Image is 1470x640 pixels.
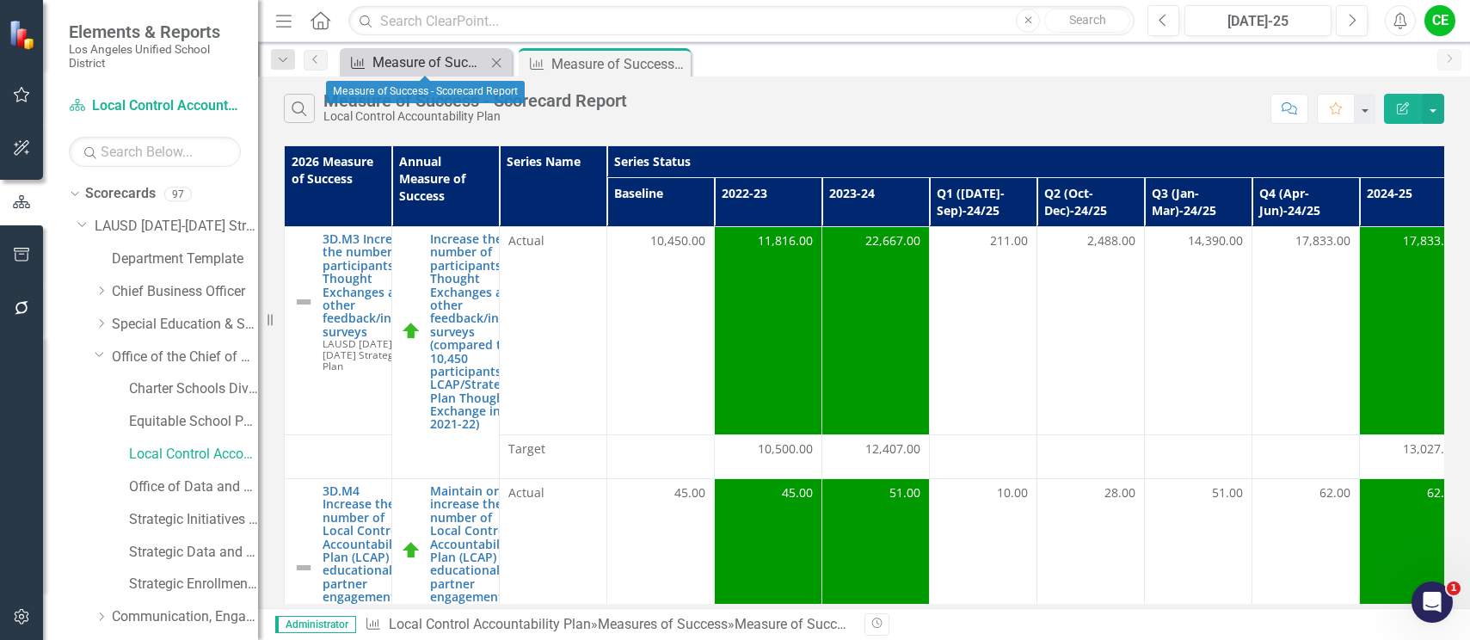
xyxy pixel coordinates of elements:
[997,484,1028,502] span: 10.00
[889,484,920,502] span: 51.00
[1184,5,1332,36] button: [DATE]-25
[85,184,156,204] a: Scorecards
[1403,232,1458,249] span: 17,833.00
[9,19,39,49] img: ClearPoint Strategy
[95,217,258,237] a: LAUSD [DATE]-[DATE] Strategic Plan
[1145,227,1252,435] td: Double-Click to Edit
[1447,582,1461,595] span: 1
[69,22,241,42] span: Elements & Reports
[1360,435,1467,479] td: Double-Click to Edit
[1252,227,1360,435] td: Double-Click to Edit
[607,435,715,479] td: Double-Click to Edit
[69,137,241,167] input: Search Below...
[650,232,705,249] span: 10,450.00
[326,81,525,103] div: Measure of Success - Scorecard Report
[715,227,822,435] td: Double-Click to Edit
[782,484,813,502] span: 45.00
[500,227,607,435] td: Double-Click to Edit
[344,52,486,73] a: Measure of Success - Scorecard Report
[1212,484,1243,502] span: 51.00
[758,440,813,458] span: 10,500.00
[1427,484,1458,502] span: 62.00
[323,91,627,110] div: Measure of Success - Scorecard Report
[129,412,258,432] a: Equitable School Performance Office
[401,321,421,342] img: On Track
[365,615,852,635] div: » »
[164,187,192,201] div: 97
[990,232,1028,249] span: 211.00
[112,348,258,367] a: Office of the Chief of Staff
[430,232,520,431] a: Increase the number of participants in Thought Exchanges and other feedback/input surveys (compar...
[401,540,421,561] img: On Track
[930,435,1037,479] td: Double-Click to Edit
[1188,232,1243,249] span: 14,390.00
[1295,232,1350,249] span: 17,833.00
[392,227,500,479] td: Double-Click to Edit Right Click for Context Menu
[822,435,930,479] td: Double-Click to Edit
[323,484,408,617] a: 3D.M4 Increase the number of Local Control Accountability Plan (LCAP) educational partner engagem...
[1412,582,1453,623] iframe: Intercom live chat
[1069,13,1106,27] span: Search
[348,6,1135,36] input: Search ClearPoint...
[69,96,241,116] a: Local Control Accountability Plan
[372,52,486,73] div: Measure of Success - Scorecard Report
[1360,227,1467,435] td: Double-Click to Edit
[430,484,515,617] a: Maintain or increase the number of Local Control Accountability Plan (LCAP) educational partner e...
[508,232,598,249] span: Actual
[1319,484,1350,502] span: 62.00
[129,575,258,594] a: Strategic Enrollment and Program Planning Office
[1104,484,1135,502] span: 28.00
[1037,227,1145,435] td: Double-Click to Edit
[293,557,314,578] img: Not Defined
[1252,435,1360,479] td: Double-Click to Edit
[865,232,920,249] span: 22,667.00
[275,616,356,633] span: Administrator
[1087,232,1135,249] span: 2,488.00
[323,110,627,123] div: Local Control Accountability Plan
[1037,435,1145,479] td: Double-Click to Edit
[758,232,813,249] span: 11,816.00
[129,445,258,465] a: Local Control Accountability Plan
[323,336,401,372] span: LAUSD [DATE]-[DATE] Strategic Plan
[293,292,314,312] img: Not Defined
[822,227,930,435] td: Double-Click to Edit
[285,227,392,435] td: Double-Click to Edit Right Click for Context Menu
[129,477,258,497] a: Office of Data and Accountability
[1403,440,1458,458] span: 13,027.00
[112,607,258,627] a: Communication, Engagement & Collaboration
[930,227,1037,435] td: Double-Click to Edit
[129,510,258,530] a: Strategic Initiatives Office
[1424,5,1455,36] button: CE
[112,249,258,269] a: Department Template
[1145,435,1252,479] td: Double-Click to Edit
[323,232,412,338] a: 3D.M3 Increase the number of participants in Thought Exchanges and other feedback/input surveys
[508,484,598,502] span: Actual
[112,315,258,335] a: Special Education & Specialized Programs
[674,484,705,502] span: 45.00
[508,440,598,458] span: Target
[735,616,972,632] div: Measure of Success - Scorecard Report
[129,543,258,563] a: Strategic Data and Evaluation Branch
[500,435,607,479] td: Double-Click to Edit
[1190,11,1325,32] div: [DATE]-25
[69,42,241,71] small: Los Angeles Unified School District
[389,616,591,632] a: Local Control Accountability Plan
[112,282,258,302] a: Chief Business Officer
[129,379,258,399] a: Charter Schools Division
[715,435,822,479] td: Double-Click to Edit
[1044,9,1130,33] button: Search
[607,227,715,435] td: Double-Click to Edit
[551,53,686,75] div: Measure of Success - Scorecard Report
[598,616,728,632] a: Measures of Success
[865,440,920,458] span: 12,407.00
